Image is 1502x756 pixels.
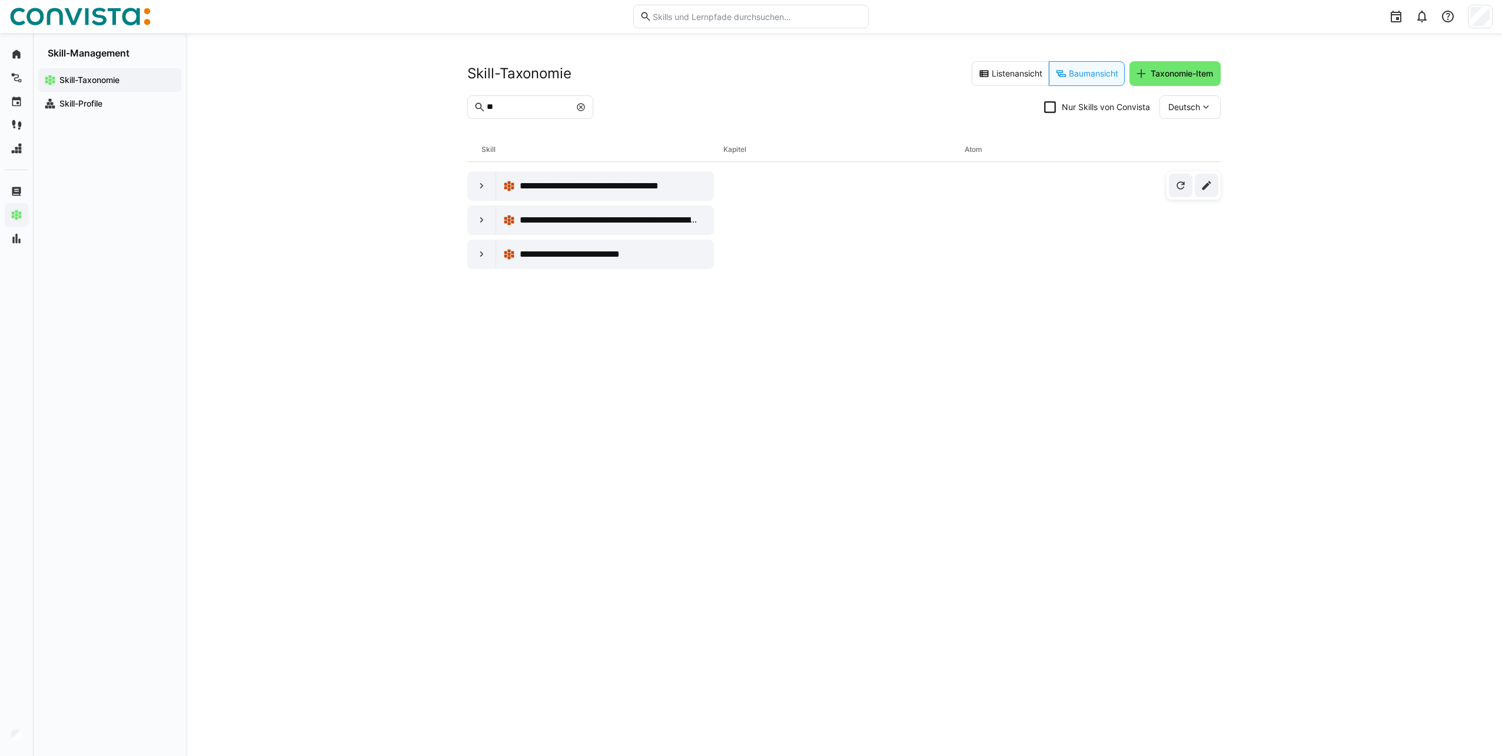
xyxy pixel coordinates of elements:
h2: Skill-Taxonomie [467,65,571,82]
div: Skill [481,138,723,161]
button: Taxonomie-Item [1129,61,1221,86]
eds-checkbox: Nur Skills von Convista [1044,101,1150,113]
span: Taxonomie-Item [1149,68,1215,79]
eds-button-option: Baumansicht [1049,61,1125,86]
eds-button-option: Listenansicht [972,61,1049,86]
div: Atom [965,138,1207,161]
span: Deutsch [1168,101,1200,113]
input: Skills und Lernpfade durchsuchen… [652,11,862,22]
div: Kapitel [723,138,965,161]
